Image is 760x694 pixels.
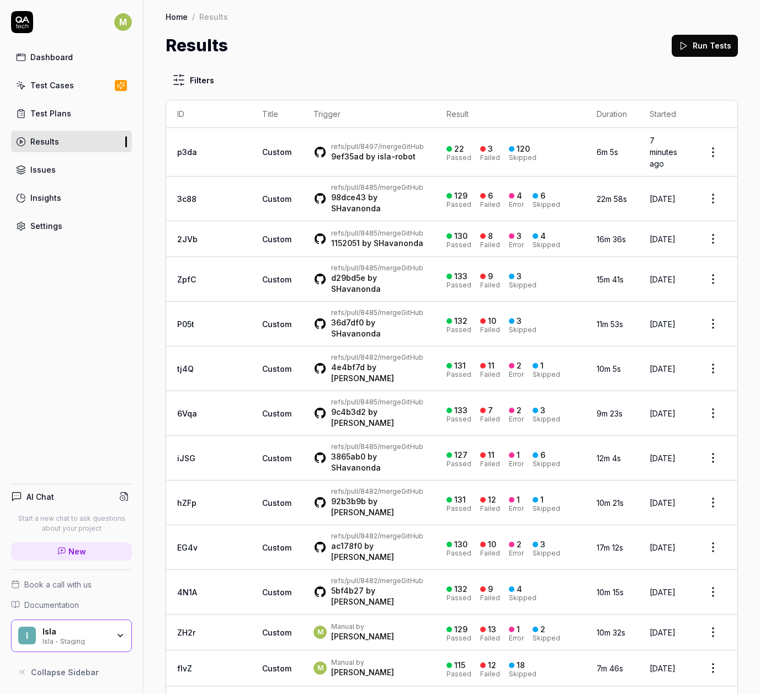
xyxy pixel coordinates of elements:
div: GitHub [331,532,424,541]
div: Passed [447,635,471,642]
div: Error [509,461,524,467]
div: Skipped [533,242,560,248]
div: GitHub [331,264,424,273]
div: 133 [454,271,467,281]
div: 130 [454,540,467,549]
a: Test Cases [11,74,132,96]
div: Failed [480,242,500,248]
div: 18 [517,660,525,670]
div: GitHub [331,576,424,585]
div: Skipped [509,154,536,161]
span: Custom [262,588,291,597]
h1: Results [166,33,228,58]
div: GitHub [331,308,424,317]
time: [DATE] [650,364,676,373]
div: Test Cases [30,79,74,91]
div: Failed [480,671,500,677]
a: refs/pull/8482/merge [331,576,401,585]
div: Failed [480,595,500,601]
div: Settings [30,220,62,232]
div: Failed [480,635,500,642]
span: M [313,626,327,639]
th: Trigger [302,100,435,128]
a: [PERSON_NAME] [331,418,394,428]
div: Error [509,635,524,642]
div: Error [509,416,524,423]
div: Skipped [509,671,536,677]
a: Dashboard [11,46,132,68]
div: Passed [447,550,471,557]
time: [DATE] [650,275,676,284]
a: Book a call with us [11,579,132,590]
time: [DATE] [650,234,676,244]
a: Test Plans [11,103,132,124]
div: Dashboard [30,51,73,63]
time: [DATE] [650,498,676,508]
div: 12 [488,660,496,670]
div: Test Plans [30,108,71,119]
button: Run Tests [672,35,738,57]
time: 22m 58s [597,194,627,204]
div: 22 [454,144,464,154]
time: [DATE] [650,543,676,552]
span: Book a call with us [24,579,92,590]
a: SHavanonda [331,463,381,472]
span: Custom [262,453,291,463]
a: Issues [11,159,132,180]
div: 115 [454,660,465,670]
a: Results [11,131,132,152]
div: Skipped [509,282,536,289]
span: Custom [262,364,291,373]
div: Passed [447,505,471,512]
div: Failed [480,282,500,289]
div: GitHub [331,142,424,151]
a: refs/pull/8497/merge [331,142,402,151]
th: Result [435,100,586,128]
div: 132 [454,316,467,326]
time: [DATE] [650,319,676,329]
div: by [331,317,424,339]
div: Skipped [533,461,560,467]
div: 1 [540,361,544,371]
div: Error [509,242,524,248]
a: 5bf4b27 [331,586,364,595]
time: 10m 32s [597,628,625,637]
div: 3 [540,405,545,415]
div: 129 [454,191,467,201]
span: Custom [262,543,291,552]
div: Skipped [533,371,560,378]
time: [DATE] [650,409,676,418]
div: Skipped [533,505,560,512]
div: 8 [488,231,493,241]
div: 11 [488,361,495,371]
span: Custom [262,628,291,637]
div: Issues [30,164,56,175]
div: 11 [488,450,495,460]
a: 98dce43 [331,193,366,202]
button: M [114,11,132,33]
div: Manual by [331,658,394,667]
div: Skipped [533,550,560,557]
time: 10m 5s [597,364,621,373]
div: 3 [488,144,493,154]
a: hZFp [177,498,196,508]
div: 127 [454,450,467,460]
div: 2 [517,405,522,415]
div: Skipped [533,635,560,642]
th: ID [166,100,251,128]
div: 1 [540,495,544,505]
div: GitHub [331,398,424,407]
time: 6m 5s [597,147,618,157]
div: 130 [454,231,467,241]
a: isla-robot [378,152,416,161]
a: Insights [11,187,132,209]
div: Failed [480,201,500,208]
h4: AI Chat [26,491,54,503]
div: Skipped [509,595,536,601]
a: refs/pull/8485/merge [331,398,401,406]
div: 3 [517,316,522,326]
div: Passed [447,595,471,601]
a: [PERSON_NAME] [331,597,394,606]
time: 16m 36s [597,234,626,244]
div: Failed [480,154,500,161]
